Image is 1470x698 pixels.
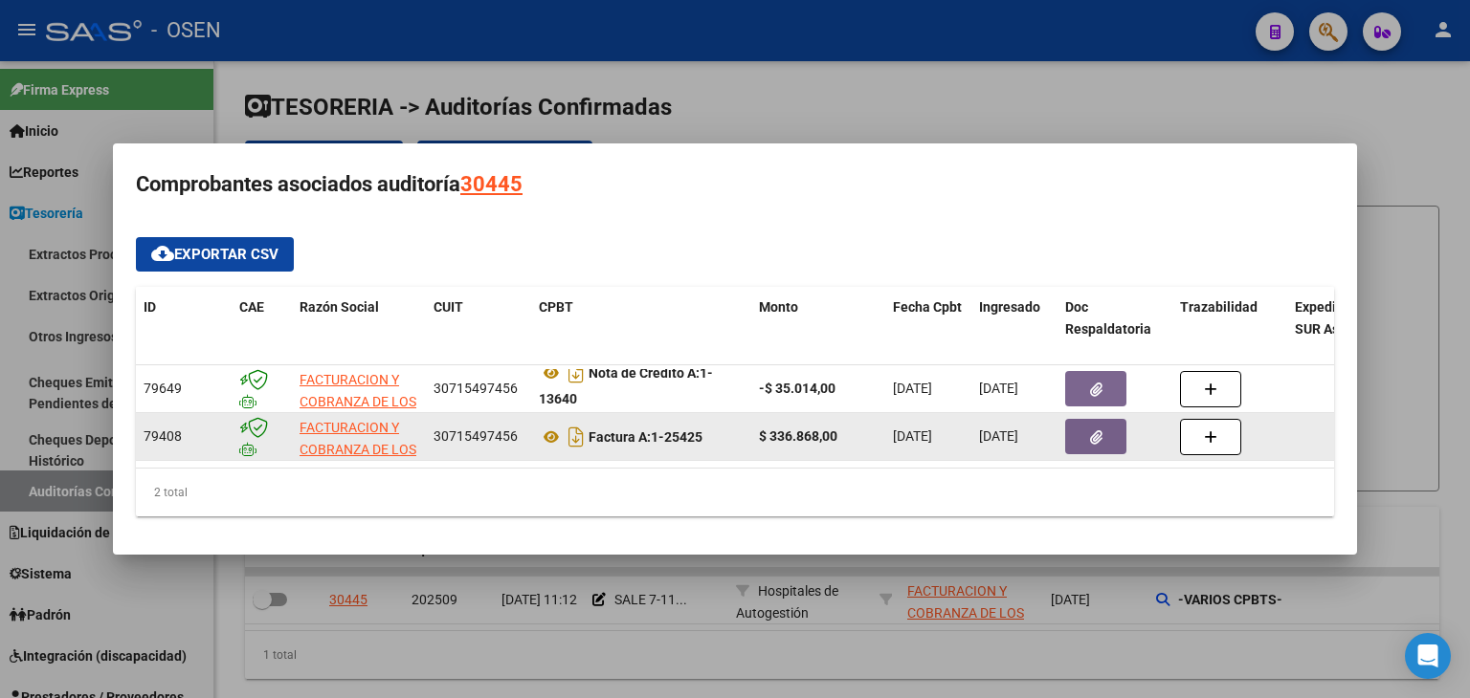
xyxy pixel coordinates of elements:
[1287,287,1392,371] datatable-header-cell: Expediente SUR Asociado
[589,429,702,445] strong: 1-25425
[893,299,962,315] span: Fecha Cpbt
[300,372,416,452] span: FACTURACION Y COBRANZA DE LOS EFECTORES PUBLICOS S.E.
[239,299,264,315] span: CAE
[300,420,416,500] span: FACTURACION Y COBRANZA DE LOS EFECTORES PUBLICOS S.E.
[300,299,379,315] span: Razón Social
[136,237,294,272] button: Exportar CSV
[979,381,1018,396] span: [DATE]
[426,287,531,371] datatable-header-cell: CUIT
[759,381,835,396] strong: -$ 35.014,00
[539,365,713,406] strong: 1-13640
[893,428,932,444] span: [DATE]
[151,246,278,263] span: Exportar CSV
[564,422,589,452] i: Descargar documento
[460,166,523,203] div: 30445
[564,358,589,388] i: Descargar documento
[434,381,518,396] span: 30715497456
[144,425,224,447] div: 79408
[979,299,1040,315] span: Ingresado
[893,381,932,396] span: [DATE]
[292,287,426,371] datatable-header-cell: Razón Social
[434,428,518,444] span: 30715497456
[589,429,651,445] span: Factura A:
[979,428,1018,444] span: [DATE]
[971,287,1058,371] datatable-header-cell: Ingresado
[751,287,885,371] datatable-header-cell: Monto
[1180,299,1258,315] span: Trazabilidad
[232,287,292,371] datatable-header-cell: CAE
[136,287,232,371] datatable-header-cell: ID
[1405,633,1451,679] div: Open Intercom Messenger
[589,365,700,381] span: Nota de Crédito A:
[1065,299,1151,337] span: Doc Respaldatoria
[539,299,573,315] span: CPBT
[759,428,837,444] strong: $ 336.868,00
[136,166,1334,203] h3: Comprobantes asociados auditoría
[144,378,224,400] div: 79649
[759,299,798,315] span: Monto
[144,299,156,315] span: ID
[151,242,174,265] mat-icon: cloud_download
[1058,287,1172,371] datatable-header-cell: Doc Respaldatoria
[136,469,1334,516] div: 2 total
[885,287,971,371] datatable-header-cell: Fecha Cpbt
[531,287,751,371] datatable-header-cell: CPBT
[434,299,463,315] span: CUIT
[1172,287,1287,371] datatable-header-cell: Trazabilidad
[1295,299,1380,337] span: Expediente SUR Asociado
